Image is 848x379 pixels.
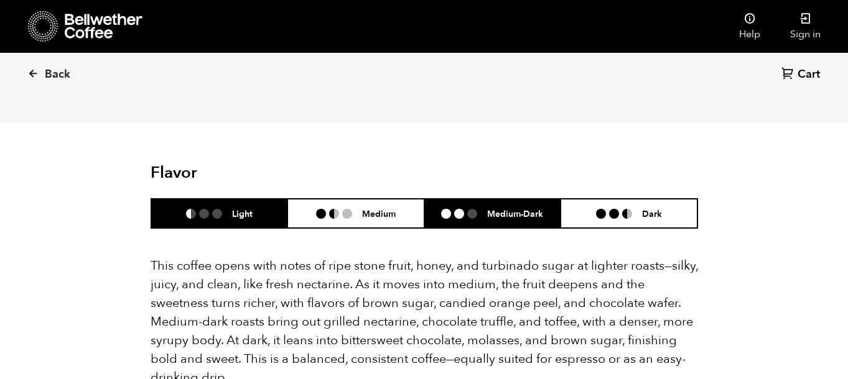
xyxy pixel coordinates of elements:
h6: Medium-Dark [487,208,543,219]
h6: Light [232,208,253,219]
a: Cart [781,66,823,83]
span: Cart [798,67,820,82]
h6: Medium [362,208,396,219]
span: Back [45,67,70,82]
h2: Flavor [151,163,333,183]
h6: Dark [642,208,662,219]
